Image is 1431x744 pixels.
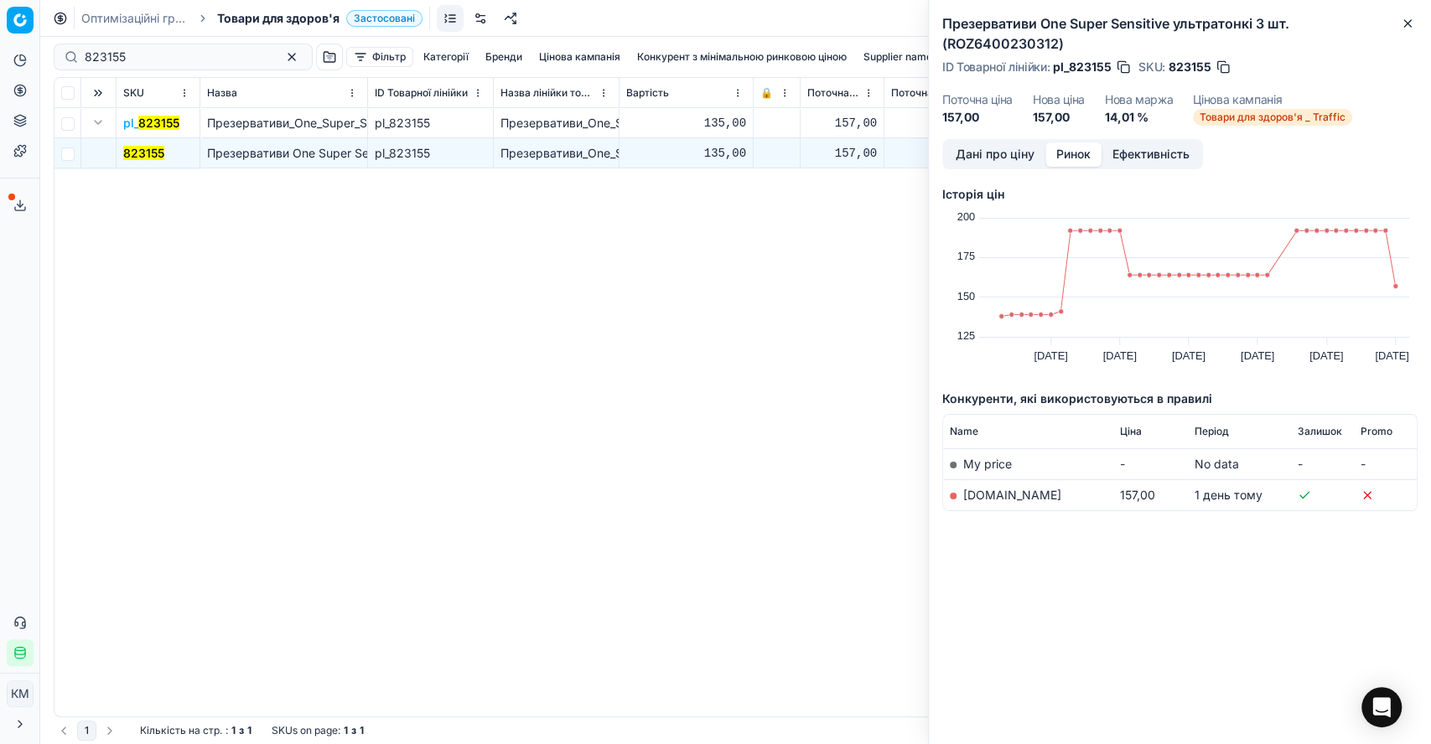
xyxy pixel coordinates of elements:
div: 157,00 [807,145,877,162]
button: Expand all [88,83,108,103]
text: 200 [957,210,975,223]
input: Пошук по SKU або назві [85,49,268,65]
button: Дані про ціну [945,142,1045,167]
div: pl_823155 [375,115,486,132]
a: [DOMAIN_NAME] [963,488,1061,502]
div: 157,00 [891,145,1003,162]
button: Ефективність [1102,142,1200,167]
div: 157,00 [807,115,877,132]
dt: Нова ціна [1033,94,1085,106]
span: 157,00 [1119,488,1154,502]
div: 157,00 [891,115,1003,132]
nav: breadcrumb [81,10,423,27]
span: SKUs on page : [272,724,340,737]
button: Go to next page [100,721,120,741]
dd: 157,00 [942,109,1013,126]
strong: з [239,724,244,737]
td: - [1354,448,1417,479]
button: Цінова кампанія [532,47,627,67]
div: Презервативи_One_Super_Sensitive_ультратонкі_3_шт._(ROZ6400230312) [500,145,612,162]
strong: 1 [360,724,364,737]
strong: 1 [344,724,348,737]
h2: Презервативи One Super Sensitive ультратонкі 3 шт. (ROZ6400230312) [942,13,1418,54]
span: pl_823155 [1053,59,1112,75]
span: ID Товарної лінійки : [942,61,1050,73]
h5: Конкуренти, які використовуються в правилі [942,390,1418,407]
strong: 1 [247,724,251,737]
span: Поточна промо ціна [891,86,986,100]
h5: Історія цін [942,186,1418,203]
span: 823155 [1169,59,1211,75]
span: My price [963,457,1012,471]
span: ID Товарної лінійки [375,86,468,100]
span: Презервативи_One_Super_Sensitive_ультратонкі_3_шт._(ROZ6400230312) [207,116,628,130]
span: Кількість на стр. [140,724,222,737]
button: 823155 [123,145,164,162]
span: SKU : [1138,61,1165,73]
span: Promo [1361,425,1392,438]
div: 135,00 [626,115,746,132]
button: КM [7,680,34,707]
text: [DATE] [1375,349,1408,362]
span: Name [950,425,978,438]
span: pl_ [123,115,179,132]
span: Період [1195,425,1229,438]
button: Категорії [417,47,475,67]
span: Презервативи One Super Sensitive ультратонкі 3 шт. (ROZ6400230312) [207,146,617,160]
button: pl_823155 [123,115,179,132]
span: 🔒 [760,86,773,100]
text: [DATE] [1034,349,1067,362]
mark: 823155 [138,116,179,130]
td: - [1112,448,1188,479]
button: Бренди [479,47,529,67]
span: Поточна ціна [807,86,860,100]
span: Назва [207,86,237,100]
nav: pagination [54,721,120,741]
dd: 157,00 [1033,109,1085,126]
text: [DATE] [1241,349,1274,362]
td: No data [1188,448,1291,479]
td: - [1291,448,1354,479]
div: pl_823155 [375,145,486,162]
text: 175 [957,250,975,262]
span: 1 день тому [1195,488,1262,502]
dd: 14,01 % [1105,109,1174,126]
dt: Цінова кампанія [1193,94,1352,106]
button: Фільтр [346,47,413,67]
button: Supplier name [857,47,939,67]
strong: 1 [231,724,236,737]
div: Презервативи_One_Super_Sensitive_ультратонкі_3_шт._(ROZ6400230312) [500,115,612,132]
span: SKU [123,86,144,100]
button: Ринок [1045,142,1102,167]
strong: з [351,724,356,737]
span: Залишок [1298,425,1342,438]
div: 135,00 [626,145,746,162]
span: Товари для здоров'яЗастосовані [217,10,423,27]
span: Товари для здоров'я _ Traffic [1193,109,1352,126]
span: КM [8,681,33,706]
span: Ціна [1119,425,1141,438]
button: Go to previous page [54,721,74,741]
button: Конкурент з мінімальною ринковою ціною [630,47,853,67]
a: Оптимізаційні групи [81,10,189,27]
span: Вартість [626,86,669,100]
text: [DATE] [1309,349,1343,362]
text: [DATE] [1102,349,1136,362]
button: 1 [77,721,96,741]
text: 125 [957,329,975,342]
text: [DATE] [1172,349,1205,362]
span: Назва лінійки товарів [500,86,595,100]
dt: Поточна ціна [942,94,1013,106]
span: Застосовані [346,10,423,27]
dt: Нова маржа [1105,94,1174,106]
mark: 823155 [123,146,164,160]
button: Expand [88,112,108,132]
text: 150 [957,290,975,302]
div: : [140,724,251,737]
div: Open Intercom Messenger [1361,687,1402,727]
span: Товари для здоров'я [217,10,340,27]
